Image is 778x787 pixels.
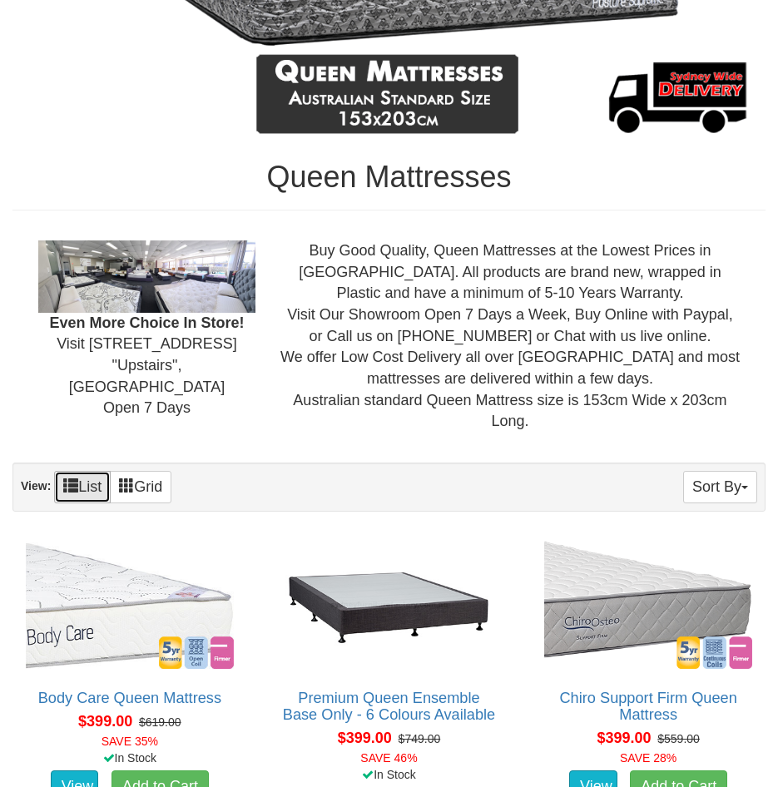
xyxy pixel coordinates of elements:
span: $399.00 [597,730,651,746]
del: $749.00 [399,732,441,745]
del: $559.00 [657,732,700,745]
span: $399.00 [78,713,132,730]
font: SAVE 28% [620,751,676,765]
a: Chiro Support Firm Queen Mattress [559,690,736,723]
h1: Queen Mattresses [12,161,766,194]
button: Sort By [683,471,757,503]
font: SAVE 35% [102,735,158,748]
b: Even More Choice In Store! [49,314,244,331]
span: $399.00 [338,730,392,746]
img: Showroom [38,240,255,313]
a: Grid [110,471,171,503]
div: Buy Good Quality, Queen Mattresses at the Lowest Prices in [GEOGRAPHIC_DATA]. All products are br... [268,240,752,433]
a: Body Care Queen Mattress [38,690,221,706]
img: Chiro Support Firm Queen Mattress [540,537,756,673]
a: List [54,471,111,503]
img: Premium Queen Ensemble Base Only - 6 Colours Available [281,537,498,673]
div: In Stock [9,750,250,766]
div: In Stock [269,766,510,783]
strong: View: [21,479,51,492]
del: $619.00 [139,715,181,729]
div: Visit [STREET_ADDRESS] "Upstairs", [GEOGRAPHIC_DATA] Open 7 Days [26,240,268,419]
font: SAVE 46% [360,751,417,765]
img: Body Care Queen Mattress [22,537,238,673]
a: Premium Queen Ensemble Base Only - 6 Colours Available [283,690,495,723]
